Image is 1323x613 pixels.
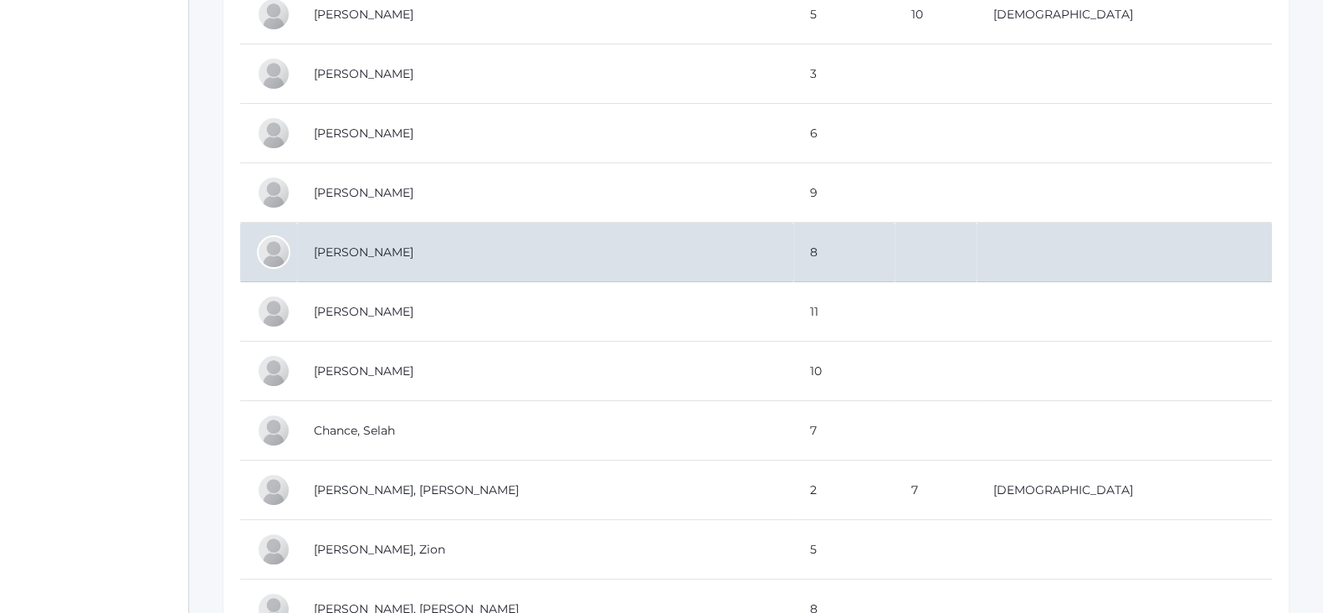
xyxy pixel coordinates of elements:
td: [PERSON_NAME] [297,163,793,223]
td: 6 [793,104,895,163]
td: 10 [793,342,895,401]
td: 5 [793,520,895,580]
td: 11 [793,282,895,342]
td: [PERSON_NAME] [297,104,793,163]
td: [PERSON_NAME], [PERSON_NAME] [297,461,793,520]
td: [PERSON_NAME] [297,44,793,104]
div: Sullivan Clyne [257,473,290,507]
td: 2 [793,461,895,520]
div: Pierce Brozek [257,176,290,209]
td: [DEMOGRAPHIC_DATA] [977,461,1272,520]
td: 9 [793,163,895,223]
div: Zoe Carr [257,354,290,388]
div: Selah Chance [257,414,290,447]
td: Chance, Selah [297,401,793,461]
div: Elijah Benzinger-Stephens [257,57,290,90]
td: [PERSON_NAME] [297,342,793,401]
div: Gabby Brozek [257,116,290,150]
td: [PERSON_NAME] [297,223,793,282]
td: [PERSON_NAME] [297,282,793,342]
td: 8 [793,223,895,282]
td: [PERSON_NAME], Zion [297,520,793,580]
td: 3 [793,44,895,104]
td: 7 [793,401,895,461]
td: 7 [895,461,977,520]
div: Reese Carr [257,295,290,328]
div: Eva Carr [257,235,290,269]
div: Zion Davenport [257,533,290,566]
